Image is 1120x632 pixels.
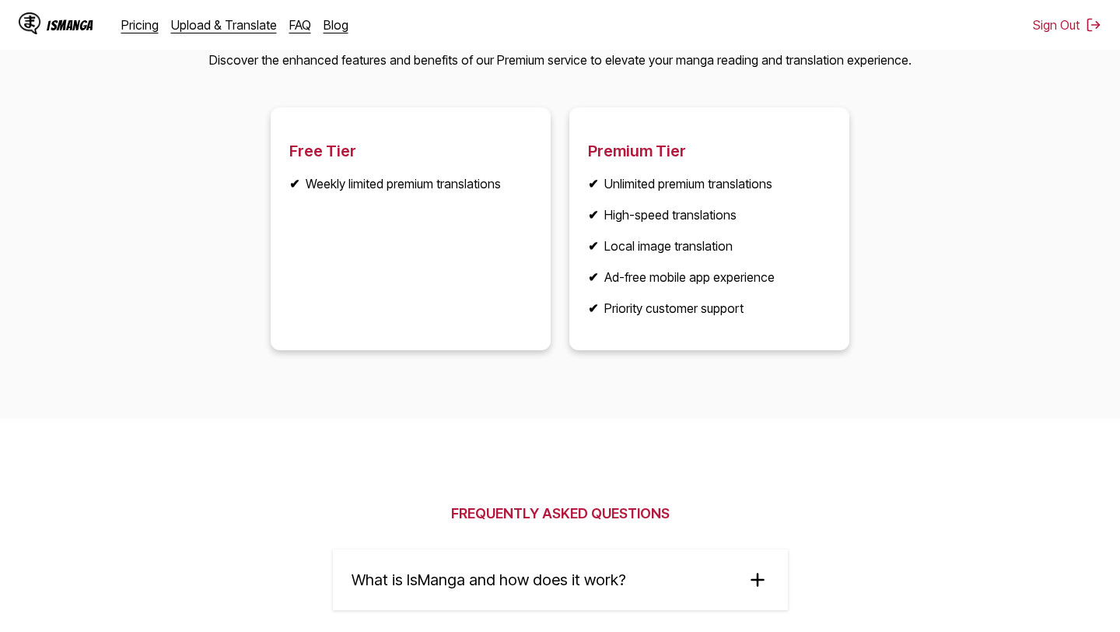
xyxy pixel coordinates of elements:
[588,142,831,160] h3: Premium Tier
[588,269,598,285] b: ✔
[121,17,159,33] a: Pricing
[588,238,598,254] b: ✔
[451,505,670,521] h2: Frequently Asked Questions
[1086,17,1101,33] img: Sign out
[588,176,831,191] li: Unlimited premium translations
[1033,17,1101,33] button: Sign Out
[289,176,299,191] b: ✔
[19,12,40,34] img: IsManga Logo
[289,17,311,33] a: FAQ
[588,207,831,223] li: High-speed translations
[209,51,912,71] p: Discover the enhanced features and benefits of our Premium service to elevate your manga reading ...
[588,269,831,285] li: Ad-free mobile app experience
[588,207,598,223] b: ✔
[289,176,532,191] li: Weekly limited premium translations
[588,300,598,316] b: ✔
[289,142,532,160] h3: Free Tier
[171,17,277,33] a: Upload & Translate
[588,300,831,316] li: Priority customer support
[47,18,93,33] div: IsManga
[588,238,831,254] li: Local image translation
[19,12,121,37] a: IsManga LogoIsManga
[324,17,348,33] a: Blog
[333,549,788,610] summary: What is IsManga and how does it work?
[746,568,769,592] img: plus
[352,571,626,589] span: What is IsManga and how does it work?
[588,176,598,191] b: ✔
